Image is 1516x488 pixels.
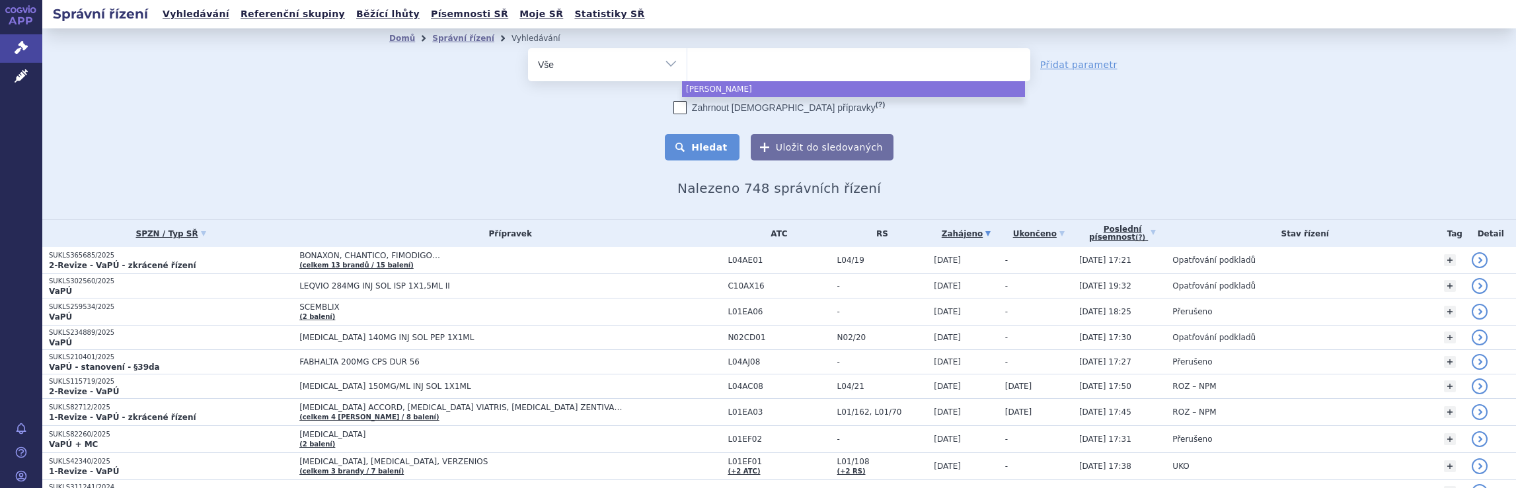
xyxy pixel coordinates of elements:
[837,382,928,391] span: L04/21
[1472,304,1488,320] a: detail
[1172,256,1256,265] span: Opatřování podkladů
[49,413,196,422] strong: 1-Revize - VaPÚ - zkrácené řízení
[1079,307,1131,316] span: [DATE] 18:25
[1172,357,1212,366] span: Přerušeno
[427,5,512,23] a: Písemnosti SŘ
[299,251,630,260] span: BONAXON, CHANTICO, FIMODIGO…
[299,302,630,312] span: SCEMBLIX
[299,457,630,466] span: [MEDICAL_DATA], [MEDICAL_DATA], VERZENIOS
[728,256,830,265] span: L04AE01
[1079,281,1131,291] span: [DATE] 19:32
[1172,435,1212,444] span: Přerušeno
[728,281,830,291] span: C10AX16
[837,435,928,444] span: -
[1005,357,1008,366] span: -
[837,468,866,475] a: (+2 RS)
[1444,306,1456,318] a: +
[570,5,648,23] a: Statistiky SŘ
[837,457,928,466] span: L01/108
[299,403,630,412] span: [MEDICAL_DATA] ACCORD, [MEDICAL_DATA] VIATRIS, [MEDICAL_DATA] ZENTIVA…
[934,357,961,366] span: [DATE]
[515,5,567,23] a: Moje SŘ
[728,457,830,466] span: L01EF01
[49,440,98,449] strong: VaPÚ + MC
[934,225,998,243] a: Zahájeno
[665,134,739,160] button: Hledat
[159,5,233,23] a: Vyhledávání
[49,251,293,260] p: SUKLS365685/2025
[1079,333,1131,342] span: [DATE] 17:30
[1472,330,1488,345] a: detail
[49,225,293,243] a: SPZN / Typ SŘ
[876,100,885,109] abbr: (?)
[1005,462,1008,471] span: -
[49,302,293,312] p: SUKLS259534/2025
[1444,280,1456,292] a: +
[49,363,160,372] strong: VaPÚ - stanovení - §39da
[1005,333,1008,342] span: -
[432,34,494,43] a: Správní řízení
[721,220,830,247] th: ATC
[1465,220,1516,247] th: Detail
[49,377,293,386] p: SUKLS115719/2025
[49,457,293,466] p: SUKLS42340/2025
[299,333,630,342] span: [MEDICAL_DATA] 140MG INJ SOL PEP 1X1ML
[728,382,830,391] span: L04AC08
[49,277,293,286] p: SUKLS302560/2025
[1079,220,1166,247] a: Poslednípísemnost(?)
[1444,331,1456,343] a: +
[299,413,439,421] a: (celkem 4 [PERSON_NAME] / 8 balení)
[1166,220,1437,247] th: Stav řízení
[1005,435,1008,444] span: -
[299,440,335,448] a: (2 balení)
[352,5,424,23] a: Běžící lhůty
[49,353,293,362] p: SUKLS210401/2025
[389,34,415,43] a: Domů
[299,261,414,269] a: (celkem 13 brandů / 15 balení)
[299,430,630,439] span: [MEDICAL_DATA]
[299,313,335,320] a: (2 balení)
[299,382,630,391] span: [MEDICAL_DATA] 150MG/ML INJ SOL 1X1ML
[1172,281,1256,291] span: Opatřování podkladů
[1079,435,1131,444] span: [DATE] 17:31
[49,261,196,270] strong: 2-Revize - VaPÚ - zkrácené řízení
[49,338,72,347] strong: VaPÚ
[1472,252,1488,268] a: detail
[1079,462,1131,471] span: [DATE] 17:38
[1444,433,1456,445] a: +
[293,220,721,247] th: Přípravek
[1005,281,1008,291] span: -
[1079,382,1131,391] span: [DATE] 17:50
[49,430,293,439] p: SUKLS82260/2025
[299,468,404,475] a: (celkem 3 brandy / 7 balení)
[49,387,119,396] strong: 2-Revize - VaPÚ
[728,333,830,342] span: N02CD01
[728,307,830,316] span: L01EA06
[1444,356,1456,368] a: +
[49,287,72,296] strong: VaPÚ
[837,307,928,316] span: -
[934,435,961,444] span: [DATE]
[1135,234,1145,242] abbr: (?)
[1472,278,1488,294] a: detail
[237,5,349,23] a: Referenční skupiny
[1444,380,1456,392] a: +
[837,333,928,342] span: N02/20
[42,5,159,23] h2: Správní řízení
[934,256,961,265] span: [DATE]
[1172,462,1189,471] span: UKO
[1005,256,1008,265] span: -
[1472,378,1488,394] a: detail
[934,281,961,291] span: [DATE]
[728,435,830,444] span: L01EF02
[49,467,119,476] strong: 1-Revize - VaPÚ
[751,134,893,160] button: Uložit do sledovaných
[682,81,1025,97] li: [PERSON_NAME]
[934,382,961,391] span: [DATE]
[49,312,72,322] strong: VaPÚ
[673,101,885,114] label: Zahrnout [DEMOGRAPHIC_DATA] přípravky
[49,328,293,337] p: SUKLS234889/2025
[837,357,928,366] span: -
[1472,354,1488,370] a: detail
[1005,307,1008,316] span: -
